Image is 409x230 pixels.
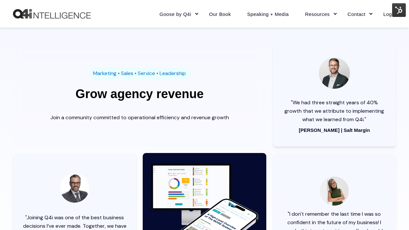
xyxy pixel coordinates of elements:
img: LCY [319,175,350,207]
span: Marketing • Sales • Service • Leadership [93,70,186,77]
span: "We had three straight years of 40% growth that we attribute to implementing what we learned from... [284,99,384,123]
img: Kevin Curran-1 [319,57,350,89]
img: Billy Bridwell-1 [59,172,90,204]
span: Join a community committed to operational efficiency and revenue growth [50,114,229,121]
img: HubSpot Tools Menu Toggle [392,3,406,17]
a: Back to Home [13,9,91,19]
div: [PERSON_NAME] | Salt Margin [299,127,370,134]
img: Q4intelligence, LLC logo [13,9,91,19]
div: Grow agency revenue [76,81,204,107]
